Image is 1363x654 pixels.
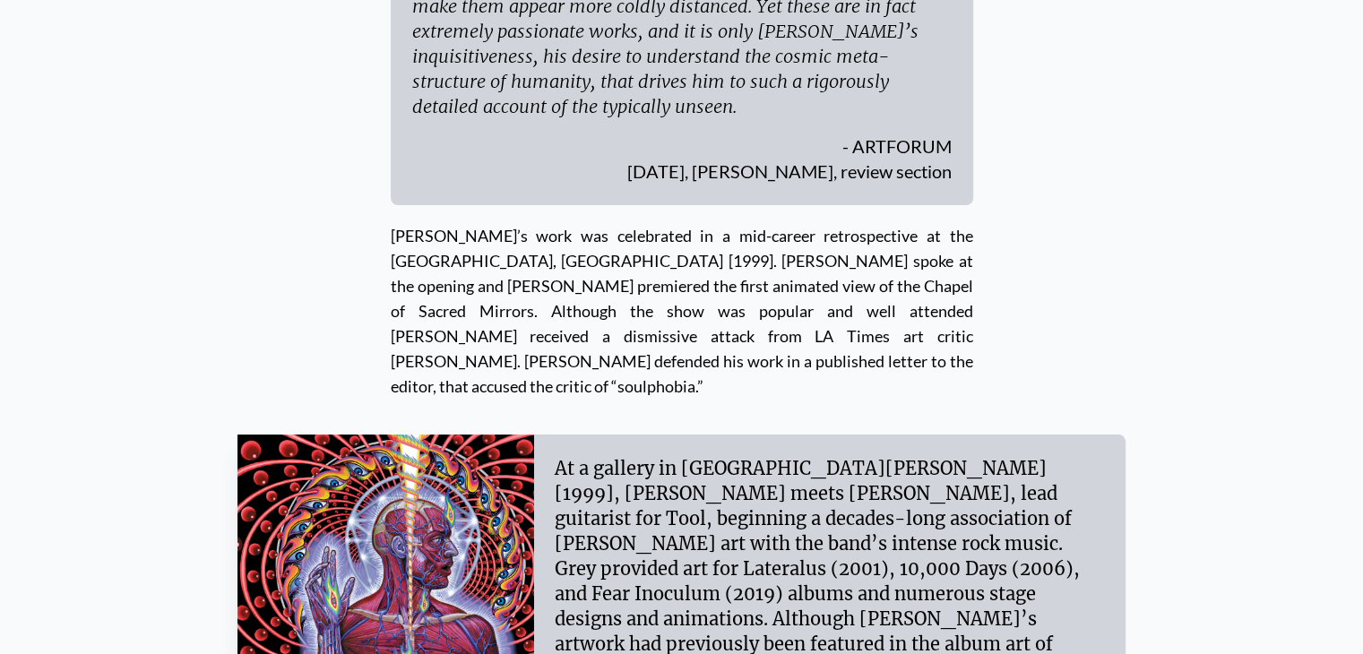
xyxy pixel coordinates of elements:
div: - ARTFORUM [DATE], [PERSON_NAME], review section [412,119,952,184]
div: [PERSON_NAME]’s work was celebrated in a mid-career retrospective at the [GEOGRAPHIC_DATA], [GEOG... [391,205,973,399]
